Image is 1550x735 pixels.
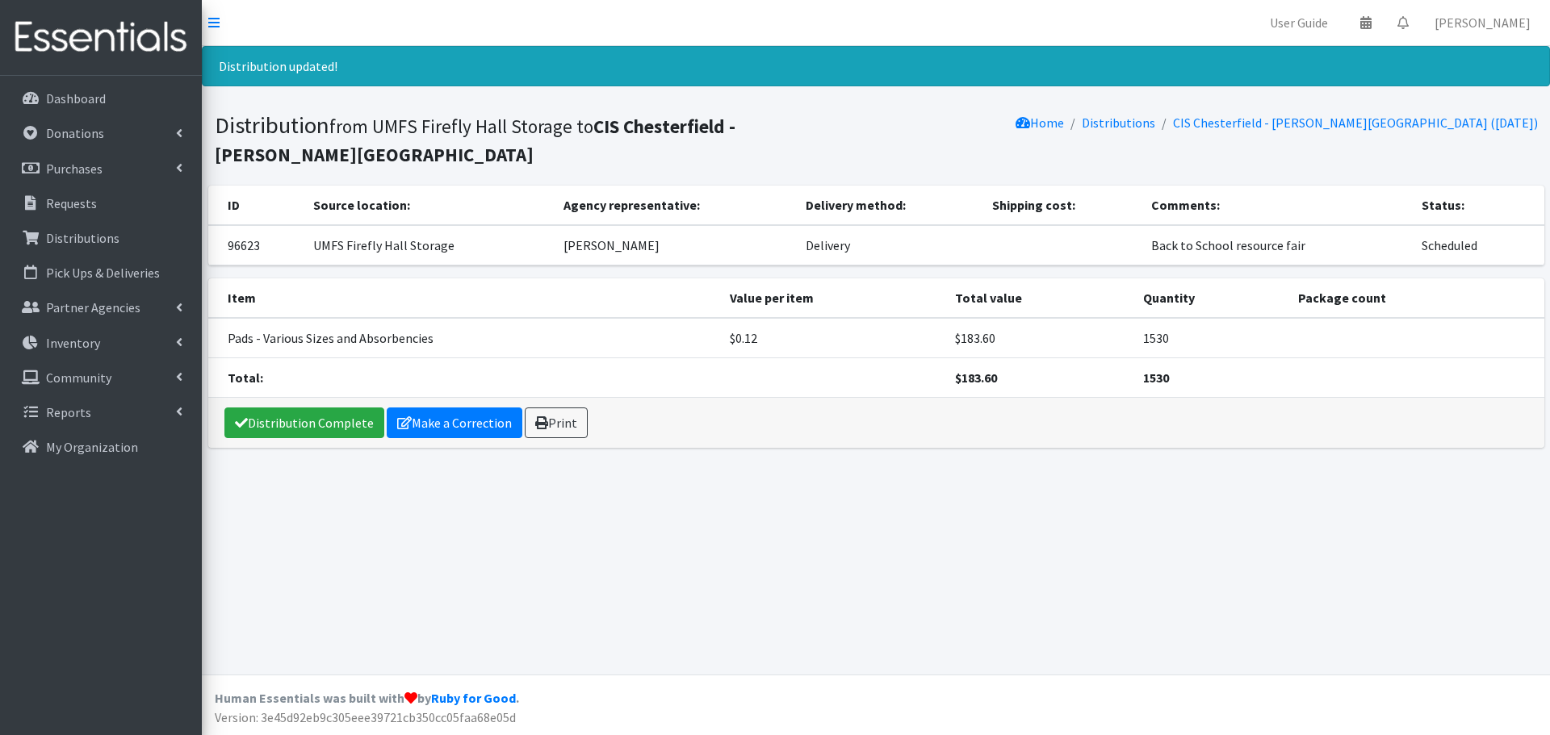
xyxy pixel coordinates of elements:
a: Print [525,407,588,438]
small: from UMFS Firefly Hall Storage to [215,115,735,166]
p: Purchases [46,161,103,177]
a: [PERSON_NAME] [1422,6,1544,39]
strong: Total: [228,370,263,386]
a: Dashboard [6,82,195,115]
p: Requests [46,195,97,211]
div: Distribution updated! [202,46,1550,86]
a: Distributions [6,222,195,254]
a: Home [1016,115,1064,131]
th: Agency representative: [554,186,796,225]
p: Inventory [46,335,100,351]
th: Source location: [304,186,554,225]
th: Quantity [1133,278,1288,318]
p: Partner Agencies [46,299,140,315]
td: 96623 [208,225,304,265]
strong: Human Essentials was built with by . [215,690,519,706]
p: Reports [46,404,91,420]
a: Make a Correction [387,407,522,438]
a: Inventory [6,327,195,359]
a: My Organization [6,431,195,463]
a: Distributions [1082,115,1155,131]
span: Version: 3e45d92eb9c305eee39721cb350cc05faa68e05d [215,709,516,725]
td: $183.60 [945,318,1133,358]
h1: Distribution [215,111,870,167]
p: Distributions [46,230,119,246]
th: Item [208,278,721,318]
td: Back to School resource fair [1142,225,1412,265]
a: CIS Chesterfield - [PERSON_NAME][GEOGRAPHIC_DATA] ([DATE]) [1173,115,1538,131]
p: Pick Ups & Deliveries [46,265,160,281]
td: [PERSON_NAME] [554,225,796,265]
td: $0.12 [720,318,945,358]
th: Shipping cost: [982,186,1142,225]
th: Status: [1412,186,1544,225]
p: Dashboard [46,90,106,106]
td: UMFS Firefly Hall Storage [304,225,554,265]
strong: 1530 [1143,370,1169,386]
a: User Guide [1257,6,1341,39]
a: Ruby for Good [431,690,516,706]
p: Community [46,370,111,386]
th: Comments: [1142,186,1412,225]
img: HumanEssentials [6,10,195,65]
a: Donations [6,117,195,149]
td: Pads - Various Sizes and Absorbencies [208,318,721,358]
a: Reports [6,396,195,428]
td: 1530 [1133,318,1288,358]
a: Purchases [6,152,195,185]
a: Pick Ups & Deliveries [6,257,195,289]
td: Scheduled [1412,225,1544,265]
td: Delivery [796,225,982,265]
p: Donations [46,125,104,141]
th: Total value [945,278,1133,318]
th: ID [208,186,304,225]
b: CIS Chesterfield - [PERSON_NAME][GEOGRAPHIC_DATA] [215,115,735,166]
a: Community [6,361,195,394]
a: Requests [6,187,195,219]
th: Value per item [720,278,945,318]
th: Delivery method: [796,186,982,225]
a: Distribution Complete [224,407,384,438]
th: Package count [1288,278,1544,318]
a: Partner Agencies [6,291,195,324]
strong: $183.60 [955,370,997,386]
p: My Organization [46,439,138,455]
